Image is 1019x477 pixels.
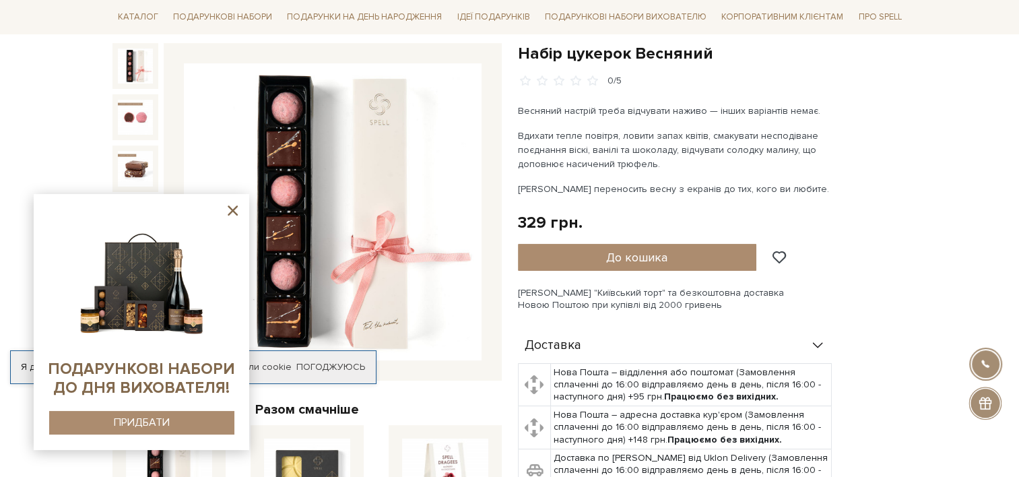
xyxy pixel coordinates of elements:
img: Набір цукерок Весняний [118,151,153,186]
div: [PERSON_NAME] "Київський торт" та безкоштовна доставка Новою Поштою при купівлі від 2000 гривень [518,287,907,311]
p: Весняний настрій треба відчувати наживо — інших варіантів немає. [518,104,834,118]
a: Погоджуюсь [296,361,365,373]
p: Вдихати тепле повітря, ловити запах квітів, смакувати несподіване поєднання віскі, ванілі та шоко... [518,129,834,171]
b: Працюємо без вихідних. [667,434,782,445]
a: Подарунки на День народження [282,7,447,28]
h1: Набір цукерок Весняний [518,43,907,64]
a: файли cookie [230,361,292,373]
a: Про Spell [853,7,907,28]
div: 0/5 [607,75,622,88]
span: Доставка [525,340,581,352]
img: Набір цукерок Весняний [118,49,153,84]
div: 329 грн. [518,212,583,233]
a: Каталог [112,7,164,28]
div: Я дозволяю [DOMAIN_NAME] використовувати [11,361,376,373]
img: Набір цукерок Весняний [184,63,482,361]
button: До кошика [518,244,757,271]
a: Подарункові набори вихователю [539,5,712,28]
b: Працюємо без вихідних. [664,391,779,402]
a: Корпоративним клієнтам [716,5,849,28]
div: Разом смачніше [112,401,502,418]
img: Набір цукерок Весняний [118,100,153,135]
td: Нова Пошта – відділення або поштомат (Замовлення сплаченні до 16:00 відправляємо день в день, піс... [550,363,831,406]
a: Подарункові набори [168,7,277,28]
span: До кошика [606,250,667,265]
p: [PERSON_NAME] переносить весну з екранів до тих, кого ви любите. [518,182,834,196]
td: Нова Пошта – адресна доставка кур'єром (Замовлення сплаченні до 16:00 відправляємо день в день, п... [550,406,831,449]
a: Ідеї подарунків [451,7,535,28]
